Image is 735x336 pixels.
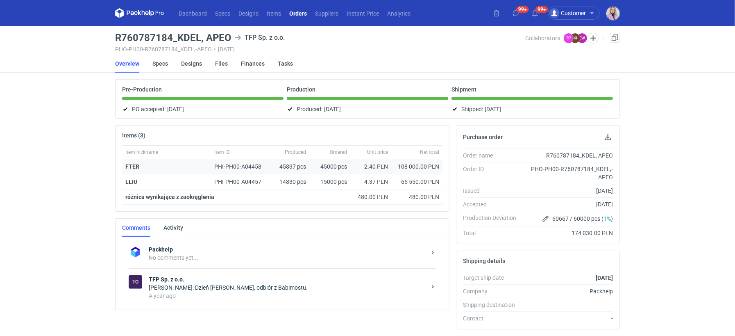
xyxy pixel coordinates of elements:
[523,229,613,237] div: 174 030.00 PLN
[463,200,523,208] div: Accepted
[354,162,388,171] div: 2.40 PLN
[149,245,426,254] strong: Packhelp
[463,165,523,181] div: Order ID
[541,214,551,224] button: Edit production Deviation
[214,178,269,186] div: PHI-PH00-A04457
[214,46,216,53] span: •
[149,292,426,300] div: A year ago
[309,159,350,174] div: 45000 pcs
[125,178,137,185] a: LLIU
[420,149,439,155] span: Net total
[596,274,613,281] strong: [DATE]
[451,104,613,114] div: Shipped:
[588,33,599,43] button: Edit collaborators
[395,178,439,186] div: 65 550.00 PLN
[211,8,234,18] a: Specs
[214,149,230,155] span: Item ID
[324,104,341,114] span: [DATE]
[263,8,285,18] a: Items
[451,86,476,93] p: Shipment
[463,214,523,224] div: Production Deviation
[122,104,284,114] div: PO accepted:
[129,245,142,259] img: Packhelp
[552,215,613,223] span: 60667 / 60000 pcs ( )
[175,8,211,18] a: Dashboard
[241,55,265,73] a: Finances
[125,163,139,170] a: FTER
[354,193,388,201] div: 480.00 PLN
[115,55,139,73] a: Overview
[234,8,263,18] a: Designs
[129,275,142,289] div: TFP Sp. z o.o.
[463,134,503,140] h2: Purchase order
[129,275,142,289] figcaption: To
[548,7,606,20] button: Customer
[272,159,309,174] div: 45837 pcs
[122,219,150,237] a: Comments
[235,33,285,43] div: TFP Sp. z o.o.
[509,7,522,20] button: 99+
[523,200,613,208] div: [DATE]
[570,33,580,43] figcaption: KI
[523,187,613,195] div: [DATE]
[610,33,620,43] a: Duplicate
[125,149,158,155] span: Item nickname
[549,8,586,18] div: Customer
[287,104,448,114] div: Produced:
[354,178,388,186] div: 4.37 PLN
[463,274,523,282] div: Target ship date
[367,149,388,155] span: Unit price
[529,7,542,20] button: 99+
[523,314,613,322] div: -
[330,149,347,155] span: Ordered
[577,33,587,43] figcaption: EW
[115,46,526,53] div: PHO-PH00-R760787184_KDEL,-APEO [DATE]
[122,86,162,93] p: Pre-Production
[115,33,231,43] h3: R760787184_KDEL, APEO
[523,165,613,181] div: PHO-PH00-R760787184_KDEL,-APEO
[463,301,523,309] div: Shipping destination
[215,55,228,73] a: Files
[152,55,168,73] a: Specs
[463,151,523,160] div: Order name
[523,151,613,160] div: R760787184_KDEL, APEO
[309,174,350,190] div: 15000 pcs
[181,55,202,73] a: Designs
[606,7,620,20] img: Klaudia Wiśniewska
[395,162,439,171] div: 108 000.00 PLN
[603,132,613,142] button: Download PO
[287,86,315,93] p: Production
[564,33,574,43] figcaption: TP
[285,8,311,18] a: Orders
[214,162,269,171] div: PHI-PH00-A04458
[311,8,343,18] a: Suppliers
[383,8,415,18] a: Analytics
[463,187,523,195] div: Issued
[463,314,523,322] div: Contact
[526,35,560,41] span: Collaborators
[463,287,523,295] div: Company
[285,149,306,155] span: Produced
[523,287,613,295] div: Packhelp
[149,283,426,292] div: [PERSON_NAME]: Dzień [PERSON_NAME], odbiór z Babimostu.
[463,229,523,237] div: Total
[343,8,383,18] a: Instant Price
[603,215,611,222] span: 1%
[122,132,145,139] h2: Items (3)
[167,104,184,114] span: [DATE]
[125,194,214,200] strong: różnica wynikająca z zaokrąglenia
[463,258,505,264] h2: Shipping details
[149,275,426,283] strong: TFP Sp. z o.o.
[395,193,439,201] div: 480.00 PLN
[485,104,501,114] span: [DATE]
[272,174,309,190] div: 14830 pcs
[163,219,183,237] a: Activity
[149,254,426,262] div: No comments yet...
[278,55,293,73] a: Tasks
[115,8,164,18] svg: Packhelp Pro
